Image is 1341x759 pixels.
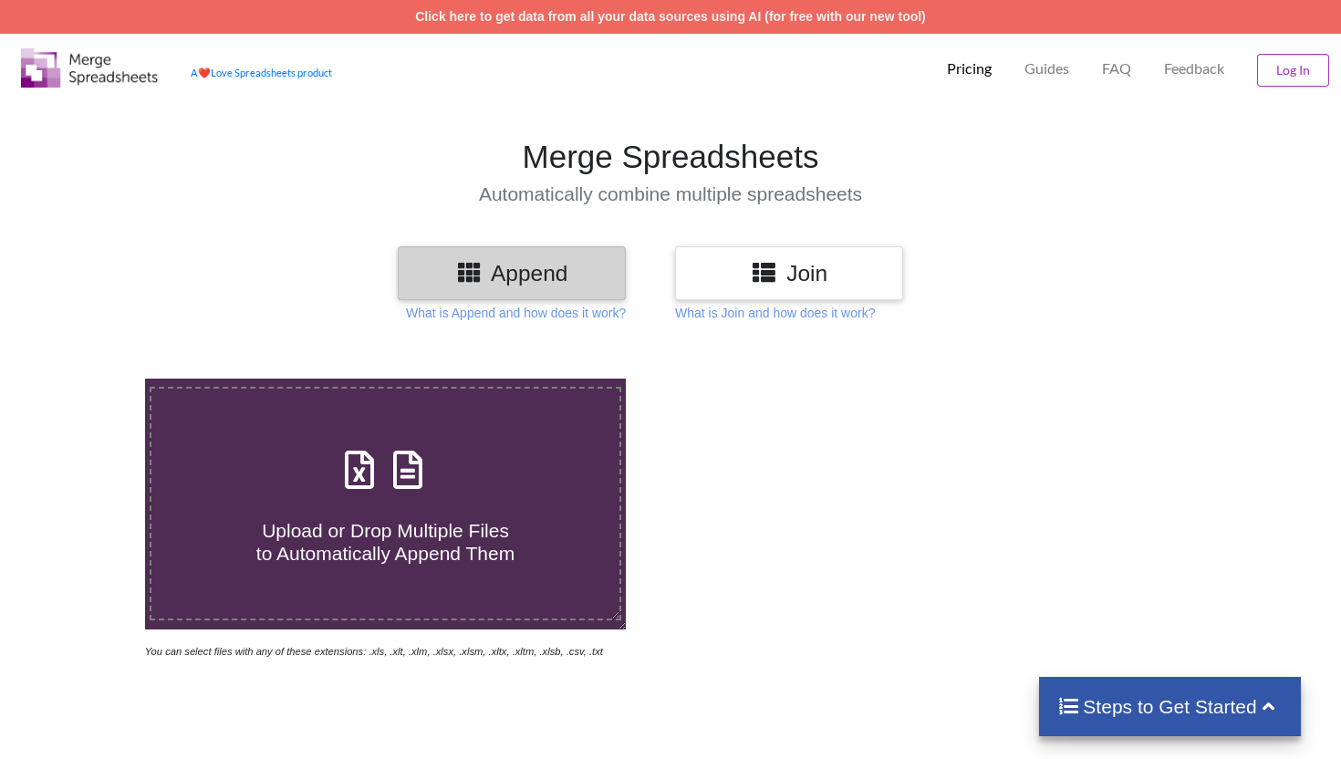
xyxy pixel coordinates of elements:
h4: Steps to Get Started [1057,695,1283,718]
button: Log In [1257,54,1329,87]
p: Pricing [947,59,992,78]
i: You can select files with any of these extensions: .xls, .xlt, .xlm, .xlsx, .xlsm, .xltx, .xltm, ... [145,646,603,657]
img: Logo.png [21,48,158,88]
span: heart [198,67,211,78]
span: Upload or Drop Multiple Files to Automatically Append Them [256,520,515,564]
span: Feedback [1164,61,1224,76]
p: What is Join and how does it work? [675,304,875,322]
h3: Join [689,260,889,286]
p: Guides [1024,59,1069,78]
h3: Append [411,260,612,286]
p: What is Append and how does it work? [406,304,626,322]
p: FAQ [1102,59,1131,78]
a: AheartLove Spreadsheets product [191,67,332,78]
a: Click here to get data from all your data sources using AI (for free with our new tool) [415,9,926,24]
